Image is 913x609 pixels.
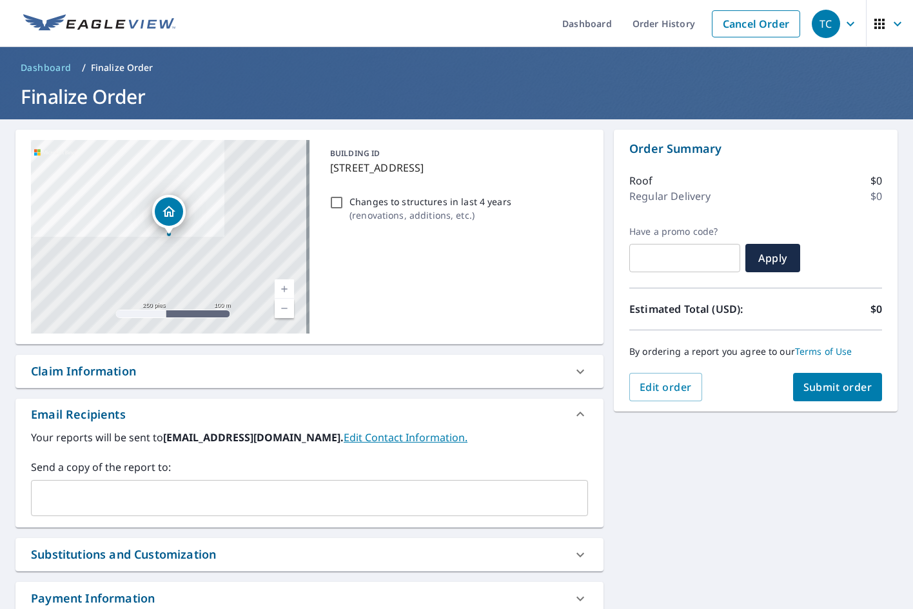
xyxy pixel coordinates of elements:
p: $0 [870,301,882,317]
a: EditContactInfo [344,430,467,444]
p: [STREET_ADDRESS] [330,160,583,175]
p: Order Summary [629,140,882,157]
label: Have a promo code? [629,226,740,237]
span: Dashboard [21,61,72,74]
label: Your reports will be sent to [31,430,588,445]
a: Nivel actual 17, ampliar [275,279,294,299]
b: [EMAIL_ADDRESS][DOMAIN_NAME]. [163,430,344,444]
span: Submit order [803,380,872,394]
a: Nivel actual 17, alejar [275,299,294,318]
button: Submit order [793,373,883,401]
span: Apply [756,251,790,265]
li: / [82,60,86,75]
p: Changes to structures in last 4 years [349,195,511,208]
div: Substitutions and Customization [15,538,604,571]
a: Cancel Order [712,10,800,37]
p: By ordering a report you agree to our [629,346,882,357]
div: Email Recipients [15,399,604,430]
p: ( renovations, additions, etc. ) [349,208,511,222]
p: $0 [870,173,882,188]
p: BUILDING ID [330,148,380,159]
a: Terms of Use [795,345,852,357]
nav: breadcrumb [15,57,898,78]
div: TC [812,10,840,38]
div: Email Recipients [31,406,126,423]
p: $0 [870,188,882,204]
label: Send a copy of the report to: [31,459,588,475]
div: Claim Information [31,363,136,380]
h1: Finalize Order [15,83,898,110]
span: Edit order [640,380,692,394]
a: Dashboard [15,57,77,78]
p: Finalize Order [91,61,153,74]
div: Dropped pin, building 1, Residential property, 3248 Alta View St Fort Worth, TX 76111 [152,195,186,235]
button: Edit order [629,373,702,401]
p: Regular Delivery [629,188,711,204]
p: Roof [629,173,653,188]
div: Substitutions and Customization [31,546,216,563]
div: Payment Information [31,590,155,607]
div: Claim Information [15,355,604,388]
p: Estimated Total (USD): [629,301,756,317]
img: EV Logo [23,14,175,34]
button: Apply [745,244,800,272]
